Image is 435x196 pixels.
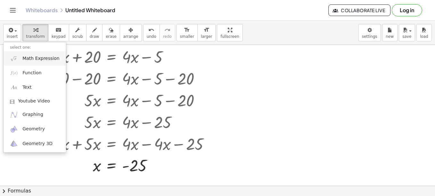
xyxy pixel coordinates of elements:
[123,34,138,39] span: arrange
[10,111,18,119] img: ggb-graphing.svg
[420,34,428,39] span: load
[8,5,18,15] button: Toggle navigation
[4,95,66,108] a: Youtube Video
[18,98,50,104] span: Youtube Video
[10,125,18,133] img: ggb-geometry.svg
[163,34,172,39] span: redo
[184,26,190,34] i: format_size
[22,126,45,132] span: Geometry
[10,140,18,148] img: ggb-3d.svg
[10,54,18,62] img: sqrt_x.png
[164,26,170,34] i: redo
[86,24,103,41] button: draw
[69,24,86,41] button: scrub
[48,24,69,41] button: keyboardkeypad
[328,4,390,16] button: Collaborate Live
[90,34,99,39] span: draw
[148,26,154,34] i: undo
[180,34,194,39] span: smaller
[416,24,432,41] button: load
[4,80,66,95] a: Text
[3,24,21,41] button: insert
[120,24,142,41] button: arrange
[4,51,66,66] a: Math Expression
[4,136,66,151] a: Geometry 3D
[143,24,160,41] button: undoundo
[55,26,62,34] i: keyboard
[382,24,398,41] button: new
[147,34,156,39] span: undo
[362,34,377,39] span: settings
[4,44,66,51] li: select one:
[399,24,415,41] button: save
[22,84,31,91] span: Text
[102,24,120,41] button: erase
[334,7,385,13] span: Collaborate Live
[358,24,381,41] button: settings
[22,55,59,62] span: Math Expression
[72,34,83,39] span: scrub
[4,122,66,136] a: Geometry
[392,4,422,16] button: Log in
[217,24,242,41] button: fullscreen
[220,34,239,39] span: fullscreen
[22,141,53,147] span: Geometry 3D
[402,34,411,39] span: save
[4,108,66,122] a: Graphing
[176,24,198,41] button: format_sizesmaller
[4,66,66,80] a: Function
[197,24,216,41] button: format_sizelarger
[106,34,116,39] span: erase
[22,70,42,76] span: Function
[22,24,48,41] button: transform
[160,24,175,41] button: redoredo
[52,34,66,39] span: keypad
[26,34,45,39] span: transform
[7,34,18,39] span: insert
[386,34,394,39] span: new
[22,111,43,118] span: Graphing
[201,34,212,39] span: larger
[10,69,18,77] img: f_x.png
[10,84,18,92] img: Aa.png
[26,7,58,13] a: Whiteboards
[203,26,209,34] i: format_size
